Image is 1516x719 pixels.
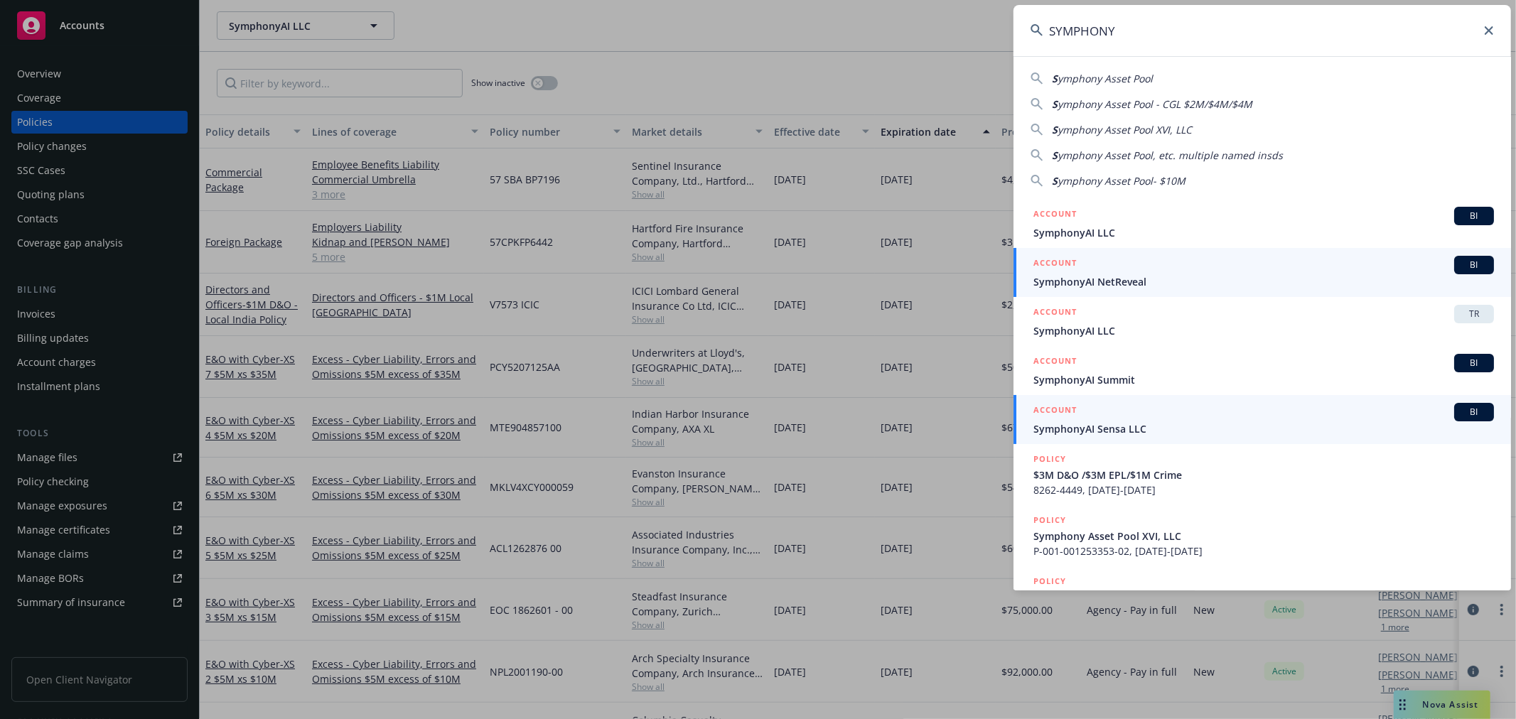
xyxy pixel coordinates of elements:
span: S [1052,97,1058,111]
span: BI [1460,210,1488,222]
span: 8262-4449, [DATE]-[DATE] [1033,482,1494,497]
span: BI [1460,259,1488,271]
span: S [1052,123,1058,136]
span: SymphonyAI LLC [1033,323,1494,338]
span: $3M D&O /$3M EPL/$1M Crime [1033,467,1494,482]
h5: POLICY [1033,574,1066,588]
span: S [1052,148,1058,162]
h5: ACCOUNT [1033,403,1077,420]
span: BI [1460,357,1488,369]
span: BI [1460,406,1488,418]
span: ymphony Asset Pool XVI, LLC [1058,123,1192,136]
a: ACCOUNTBISymphonyAI Summit [1014,346,1511,395]
span: ymphony Asset Pool- $10M [1058,174,1186,188]
a: POLICY$3M D&O /$3M EPL/$1M Crime8262-4449, [DATE]-[DATE] [1014,444,1511,505]
a: ACCOUNTBISymphonyAI LLC [1014,199,1511,248]
span: S [1052,174,1058,188]
span: SymphonyAI LLC [1033,225,1494,240]
a: ACCOUNTBISymphonyAI Sensa LLC [1014,395,1511,444]
h5: ACCOUNT [1033,256,1077,273]
span: TR [1460,308,1488,320]
input: Search... [1014,5,1511,56]
a: POLICYSymphony Asset Pool [1014,566,1511,627]
span: P-001-001253353-02, [DATE]-[DATE] [1033,544,1494,558]
h5: POLICY [1033,452,1066,466]
a: POLICYSymphony Asset Pool XVI, LLCP-001-001253353-02, [DATE]-[DATE] [1014,505,1511,566]
span: ymphony Asset Pool - CGL $2M/$4M/$4M [1058,97,1252,111]
span: ymphony Asset Pool, etc. multiple named insds [1058,148,1283,162]
h5: ACCOUNT [1033,207,1077,224]
span: SymphonyAI NetReveal [1033,274,1494,289]
h5: POLICY [1033,513,1066,527]
h5: ACCOUNT [1033,305,1077,322]
span: SymphonyAI Sensa LLC [1033,421,1494,436]
span: SymphonyAI Summit [1033,372,1494,387]
a: ACCOUNTBISymphonyAI NetReveal [1014,248,1511,297]
a: ACCOUNTTRSymphonyAI LLC [1014,297,1511,346]
span: Symphony Asset Pool XVI, LLC [1033,529,1494,544]
span: S [1052,72,1058,85]
span: Symphony Asset Pool [1033,590,1494,605]
span: ymphony Asset Pool [1058,72,1153,85]
h5: ACCOUNT [1033,354,1077,371]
